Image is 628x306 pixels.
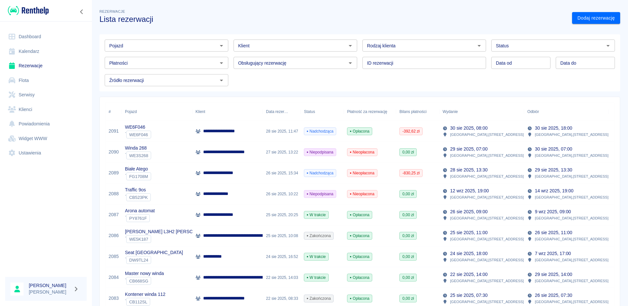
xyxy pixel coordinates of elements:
[263,121,301,142] div: 28 sie 2025, 11:47
[5,102,87,117] a: Klienci
[400,191,416,197] span: 0,00 zł
[109,295,119,302] a: 2083
[125,214,155,222] div: `
[535,236,608,242] p: [GEOGRAPHIC_DATA] , [STREET_ADDRESS]
[122,103,192,121] div: Pojazd
[347,128,372,134] span: Opłacona
[527,103,539,121] div: Odbiór
[458,107,467,116] button: Sort
[347,296,372,301] span: Opłacona
[127,258,151,263] span: DW9TL24
[125,298,166,306] div: `
[304,275,328,281] span: W trakcie
[535,167,572,173] p: 29 sie 2025, 13:30
[304,296,333,301] span: Zakończona
[346,58,355,68] button: Otwórz
[347,212,372,218] span: Opłacona
[5,44,87,59] a: Kalendarz
[475,41,484,50] button: Otwórz
[217,41,226,50] button: Otwórz
[450,208,487,215] p: 26 sie 2025, 09:00
[125,235,213,243] div: `
[556,57,615,69] input: DD.MM.YYYY
[400,275,416,281] span: 0,00 zł
[450,250,487,257] p: 24 sie 2025, 18:00
[304,212,328,218] span: W trakcie
[535,153,608,158] p: [GEOGRAPHIC_DATA] , [STREET_ADDRESS]
[5,29,87,44] a: Dashboard
[491,57,550,69] input: DD.MM.YYYY
[127,216,149,221] span: PY8761F
[535,229,572,236] p: 26 sie 2025, 11:00
[263,267,301,288] div: 22 sie 2025, 14:03
[304,191,336,197] span: Niepodpisana
[263,142,301,163] div: 27 sie 2025, 13:22
[127,132,151,137] span: WE6F046
[29,282,71,289] h6: [PERSON_NAME]
[109,253,119,260] a: 2085
[399,103,427,121] div: Bilans płatności
[196,103,205,121] div: Klient
[450,132,524,137] p: [GEOGRAPHIC_DATA] , [STREET_ADDRESS]
[347,275,372,281] span: Opłacona
[5,5,49,16] a: Renthelp logo
[125,291,166,298] p: Kontener winda 112
[535,299,608,305] p: [GEOGRAPHIC_DATA] , [STREET_ADDRESS]
[450,236,524,242] p: [GEOGRAPHIC_DATA] , [STREET_ADDRESS]
[439,103,524,121] div: Wydanie
[347,254,372,260] span: Opłacona
[125,131,151,138] div: `
[125,228,213,235] p: [PERSON_NAME] L3H2 [PERSON_NAME]
[125,145,151,152] p: Winda 268
[29,289,71,296] p: [PERSON_NAME]
[5,146,87,160] a: Ustawienia
[450,194,524,200] p: [GEOGRAPHIC_DATA] , [STREET_ADDRESS]
[125,124,151,131] p: WE6F046
[263,204,301,225] div: 25 sie 2025, 20:25
[535,208,571,215] p: 9 wrz 2025, 09:00
[346,41,355,50] button: Otwórz
[400,233,416,239] span: 0,00 zł
[400,149,416,155] span: 0,00 zł
[450,146,487,153] p: 29 sie 2025, 07:00
[125,103,137,121] div: Pojazd
[535,257,608,263] p: [GEOGRAPHIC_DATA] , [STREET_ADDRESS]
[400,212,416,218] span: 0,00 zł
[572,12,620,24] a: Dodaj rezerwację
[450,153,524,158] p: [GEOGRAPHIC_DATA] , [STREET_ADDRESS]
[524,103,609,121] div: Odbiór
[539,107,548,116] button: Sort
[535,125,572,132] p: 30 sie 2025, 18:00
[109,211,119,218] a: 2087
[450,229,487,236] p: 25 sie 2025, 11:00
[125,186,151,193] p: Traffic 9os
[400,128,422,134] span: -392,62 zł
[535,278,608,284] p: [GEOGRAPHIC_DATA] , [STREET_ADDRESS]
[450,125,487,132] p: 30 sie 2025, 08:00
[347,149,377,155] span: Nieopłacona
[304,254,328,260] span: W trakcie
[109,128,119,135] a: 2091
[105,103,122,121] div: #
[301,103,344,121] div: Status
[400,254,416,260] span: 0,00 zł
[396,103,439,121] div: Bilans płatności
[347,170,377,176] span: Nieopłacona
[125,152,151,159] div: `
[535,132,608,137] p: [GEOGRAPHIC_DATA] , [STREET_ADDRESS]
[125,277,164,285] div: `
[109,232,119,239] a: 2086
[347,103,387,121] div: Płatność za rezerwację
[125,166,151,172] p: Białe Atego
[8,5,49,16] img: Renthelp logo
[109,103,111,121] div: #
[263,225,301,246] div: 25 sie 2025, 10:08
[450,292,487,299] p: 25 sie 2025, 07:30
[109,274,119,281] a: 2084
[217,58,226,68] button: Otwórz
[450,173,524,179] p: [GEOGRAPHIC_DATA] , [STREET_ADDRESS]
[127,299,150,304] span: CB112SL
[127,174,151,179] span: FG1708M
[535,194,608,200] p: [GEOGRAPHIC_DATA] , [STREET_ADDRESS]
[127,153,151,158] span: WE3S268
